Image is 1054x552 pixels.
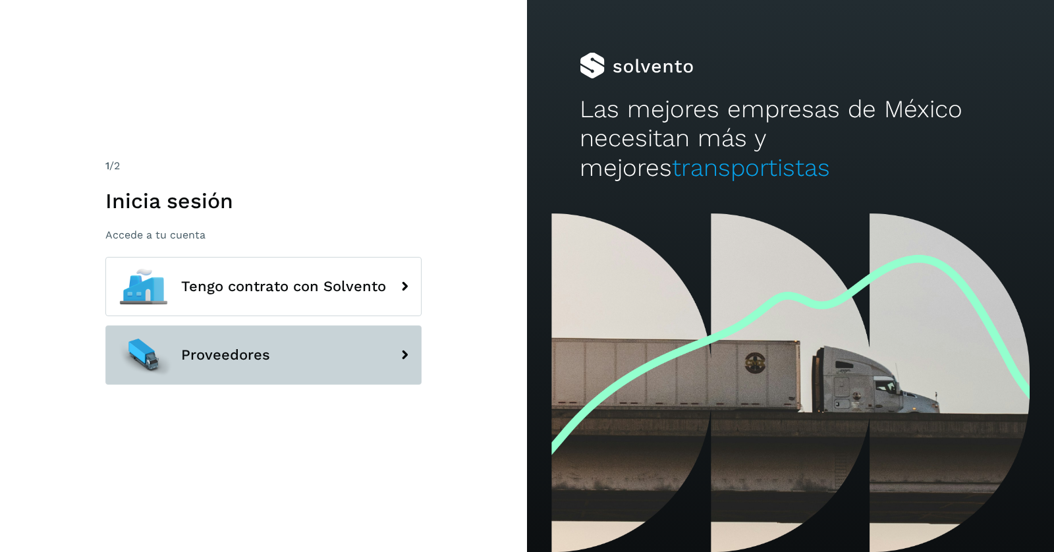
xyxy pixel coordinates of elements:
[181,279,386,294] span: Tengo contrato con Solvento
[105,229,422,241] p: Accede a tu cuenta
[105,257,422,316] button: Tengo contrato con Solvento
[105,158,422,174] div: /2
[105,188,422,213] h1: Inicia sesión
[105,325,422,385] button: Proveedores
[181,347,270,363] span: Proveedores
[672,153,830,182] span: transportistas
[580,95,1001,182] h2: Las mejores empresas de México necesitan más y mejores
[105,159,109,172] span: 1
